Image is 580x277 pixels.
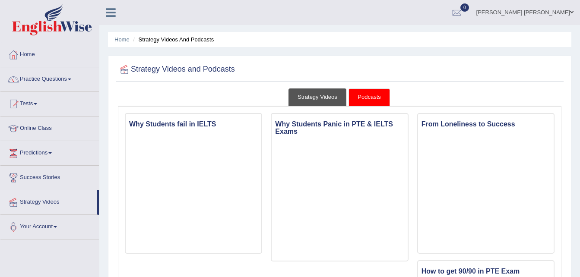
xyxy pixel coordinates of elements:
[0,190,97,212] a: Strategy Videos
[460,3,469,12] span: 0
[118,63,235,76] h2: Strategy Videos and Podcasts
[131,35,214,44] li: Strategy Videos and Podcasts
[0,67,99,89] a: Practice Questions
[349,88,390,106] a: Podcasts
[0,141,99,163] a: Predictions
[0,166,99,187] a: Success Stories
[0,116,99,138] a: Online Class
[0,92,99,113] a: Tests
[418,118,554,130] h3: From Loneliness to Success
[126,118,261,130] h3: Why Students fail in IELTS
[0,43,99,64] a: Home
[114,36,130,43] a: Home
[0,215,99,236] a: Your Account
[288,88,346,106] a: Strategy Videos
[272,118,407,138] h3: Why Students Panic in PTE & IELTS Exams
